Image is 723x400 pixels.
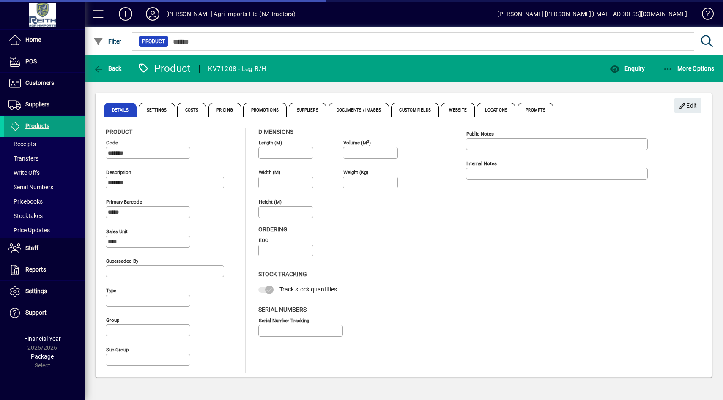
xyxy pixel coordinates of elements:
span: Settings [25,288,47,294]
mat-label: Public Notes [466,131,494,137]
span: Ordering [258,226,288,233]
span: POS [25,58,37,65]
button: Back [91,61,124,76]
mat-label: Height (m) [259,199,282,205]
button: Enquiry [608,61,647,76]
span: Home [25,36,41,43]
mat-label: Internal Notes [466,161,497,166]
span: Transfers [8,155,38,162]
mat-label: Width (m) [259,169,280,175]
mat-label: Length (m) [259,140,282,146]
span: Settings [139,103,175,117]
span: Product [106,128,132,135]
mat-label: Primary barcode [106,199,142,205]
a: Staff [4,238,85,259]
span: Serial Numbers [8,184,53,190]
span: Stocktakes [8,212,43,219]
mat-label: Type [106,288,116,294]
div: Product [137,62,191,75]
a: Serial Numbers [4,180,85,194]
span: Documents / Images [329,103,389,117]
span: More Options [663,65,715,72]
button: Edit [674,98,701,113]
div: KV71208 - Leg R/H [208,62,266,76]
span: Price Updates [8,227,50,234]
sup: 3 [367,139,369,143]
span: Receipts [8,141,36,147]
mat-label: Superseded by [106,258,138,264]
div: [PERSON_NAME] [PERSON_NAME][EMAIL_ADDRESS][DOMAIN_NAME] [497,7,687,21]
mat-label: Group [106,317,119,323]
span: Pricing [208,103,241,117]
span: Write Offs [8,169,40,176]
span: Products [25,122,49,129]
a: Receipts [4,137,85,151]
span: Track stock quantities [279,286,337,293]
span: Prompts [518,103,553,117]
a: Pricebooks [4,194,85,209]
span: Edit [679,99,697,113]
span: Reports [25,266,46,273]
span: Filter [93,38,122,45]
a: Suppliers [4,94,85,115]
span: Package [31,353,54,360]
span: Locations [477,103,515,117]
a: Customers [4,73,85,94]
app-page-header-button: Back [85,61,131,76]
span: Staff [25,245,38,251]
a: Stocktakes [4,209,85,223]
a: Price Updates [4,223,85,237]
span: Suppliers [25,101,49,108]
span: Promotions [243,103,287,117]
a: Support [4,302,85,324]
a: Knowledge Base [696,2,712,29]
mat-label: EOQ [259,237,268,243]
span: Website [441,103,475,117]
button: Add [112,6,139,22]
a: POS [4,51,85,72]
mat-label: Volume (m ) [343,140,371,146]
button: More Options [661,61,717,76]
a: Transfers [4,151,85,166]
span: Support [25,309,47,316]
mat-label: Serial Number tracking [259,317,309,323]
span: Suppliers [289,103,326,117]
span: Enquiry [610,65,645,72]
span: Pricebooks [8,198,43,205]
button: Profile [139,6,166,22]
span: Details [104,103,137,117]
span: Stock Tracking [258,271,307,278]
span: Serial Numbers [258,306,307,313]
span: Financial Year [24,335,61,342]
mat-label: Sub group [106,347,129,353]
span: Dimensions [258,128,293,135]
mat-label: Weight (Kg) [343,169,368,175]
button: Filter [91,34,124,49]
span: Back [93,65,122,72]
a: Reports [4,259,85,280]
a: Settings [4,281,85,302]
a: Home [4,30,85,51]
span: Customers [25,79,54,86]
mat-label: Code [106,140,118,146]
span: Product [142,37,165,46]
mat-label: Sales unit [106,229,128,234]
span: Costs [177,103,207,117]
mat-label: Description [106,169,131,175]
div: [PERSON_NAME] Agri-Imports Ltd (NZ Tractors) [166,7,296,21]
a: Write Offs [4,166,85,180]
span: Custom Fields [391,103,438,117]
